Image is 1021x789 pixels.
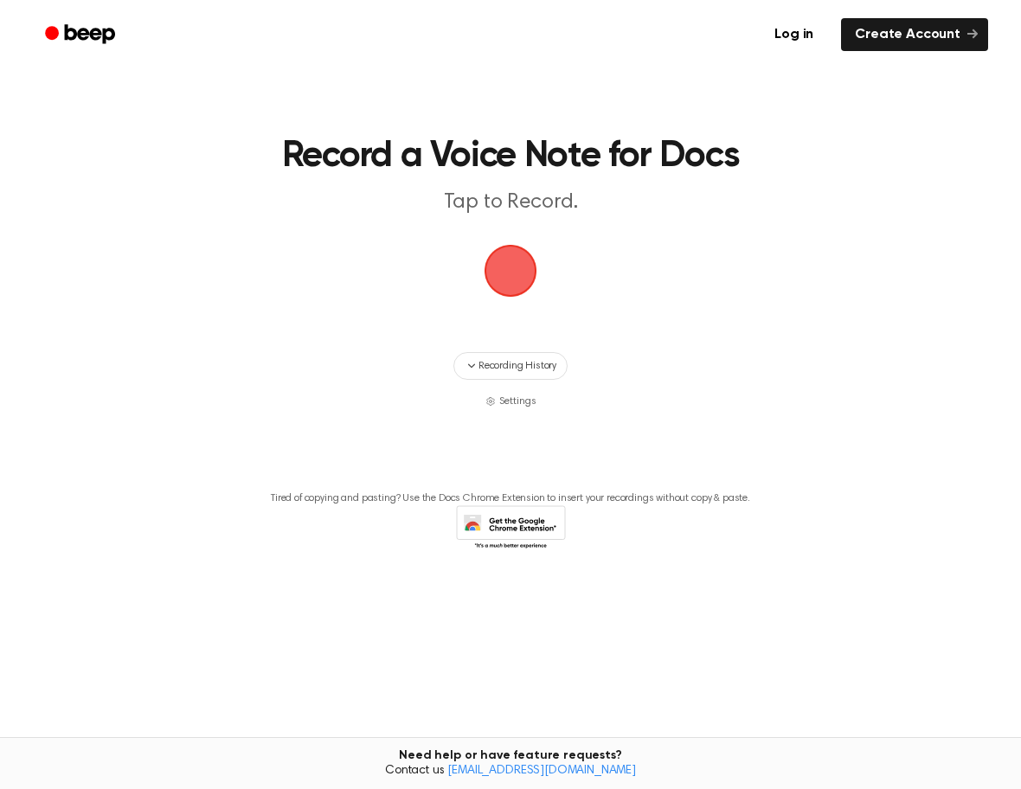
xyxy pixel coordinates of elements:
button: Recording History [453,352,568,380]
p: Tap to Record. [187,189,834,217]
span: Contact us [10,764,1011,779]
p: Tired of copying and pasting? Use the Docs Chrome Extension to insert your recordings without cop... [271,492,750,505]
a: [EMAIL_ADDRESS][DOMAIN_NAME] [447,765,636,777]
span: Settings [499,394,536,409]
h1: Record a Voice Note for Docs [187,138,834,175]
a: Create Account [841,18,988,51]
button: Beep Logo [485,245,536,297]
button: Settings [485,394,536,409]
a: Beep [33,18,131,52]
span: Recording History [478,358,556,374]
a: Log in [757,15,831,55]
